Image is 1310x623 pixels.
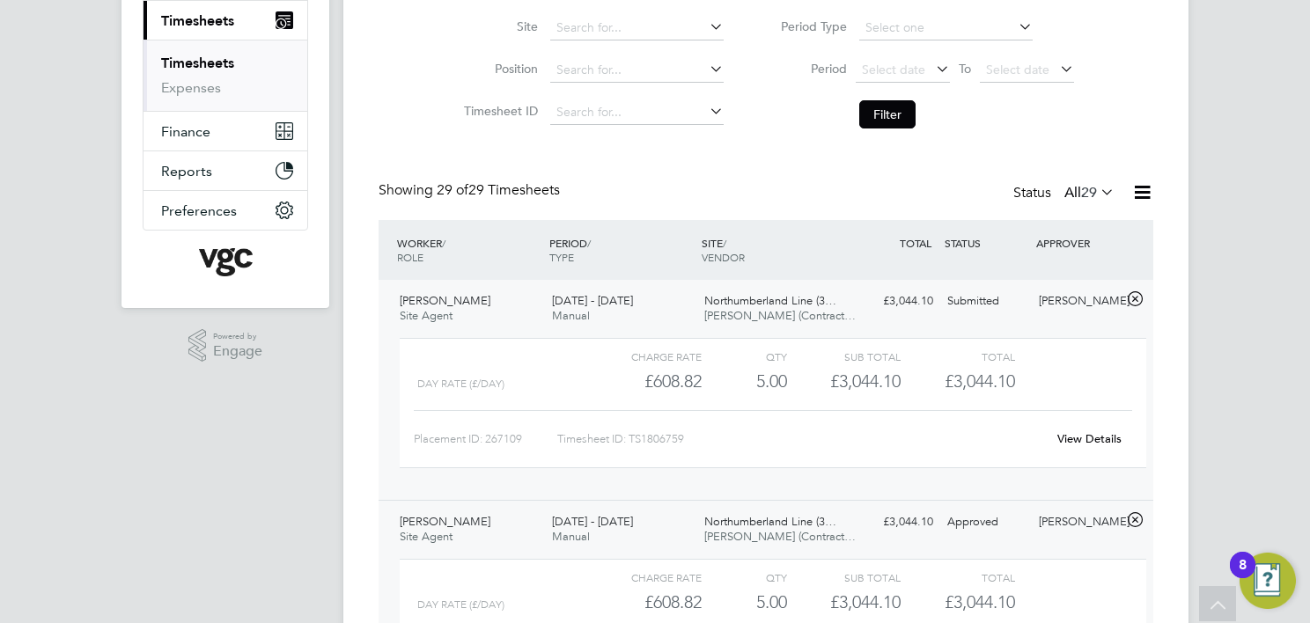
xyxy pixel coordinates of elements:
[1240,553,1296,609] button: Open Resource Center, 8 new notifications
[459,18,538,34] label: Site
[787,588,901,617] div: £3,044.10
[417,598,504,611] span: Day rate (£/day)
[940,287,1032,316] div: Submitted
[588,567,702,588] div: Charge rate
[587,236,591,250] span: /
[986,62,1049,77] span: Select date
[702,346,787,367] div: QTY
[953,57,976,80] span: To
[161,202,237,219] span: Preferences
[1081,184,1097,202] span: 29
[702,367,787,396] div: 5.00
[704,293,836,308] span: Northumberland Line (3…
[400,308,453,323] span: Site Agent
[442,236,445,250] span: /
[545,227,697,273] div: PERIOD
[437,181,468,199] span: 29 of
[849,508,940,537] div: £3,044.10
[161,55,234,71] a: Timesheets
[1032,508,1123,537] div: [PERSON_NAME]
[787,567,901,588] div: Sub Total
[437,181,560,199] span: 29 Timesheets
[144,112,307,150] button: Finance
[393,227,545,273] div: WORKER
[188,329,263,363] a: Powered byEngage
[459,61,538,77] label: Position
[1239,565,1247,588] div: 8
[787,346,901,367] div: Sub Total
[400,529,453,544] span: Site Agent
[143,248,308,276] a: Go to home page
[588,588,702,617] div: £608.82
[459,103,538,119] label: Timesheet ID
[945,370,1015,392] span: £3,044.10
[900,236,931,250] span: TOTAL
[213,329,262,344] span: Powered by
[552,308,590,323] span: Manual
[768,61,847,77] label: Period
[161,123,210,140] span: Finance
[552,529,590,544] span: Manual
[901,346,1014,367] div: Total
[697,227,850,273] div: SITE
[940,227,1032,259] div: STATUS
[549,250,574,264] span: TYPE
[213,344,262,359] span: Engage
[144,40,307,111] div: Timesheets
[414,425,557,453] div: Placement ID: 267109
[400,514,490,529] span: [PERSON_NAME]
[199,248,253,276] img: vgcgroup-logo-retina.png
[702,567,787,588] div: QTY
[1032,287,1123,316] div: [PERSON_NAME]
[552,514,633,529] span: [DATE] - [DATE]
[550,58,724,83] input: Search for...
[588,367,702,396] div: £608.82
[144,151,307,190] button: Reports
[901,567,1014,588] div: Total
[768,18,847,34] label: Period Type
[787,367,901,396] div: £3,044.10
[550,16,724,40] input: Search for...
[1032,227,1123,259] div: APPROVER
[144,1,307,40] button: Timesheets
[702,588,787,617] div: 5.00
[1064,184,1115,202] label: All
[704,529,856,544] span: [PERSON_NAME] (Contract…
[400,293,490,308] span: [PERSON_NAME]
[849,287,940,316] div: £3,044.10
[550,100,724,125] input: Search for...
[702,250,745,264] span: VENDOR
[704,514,836,529] span: Northumberland Line (3…
[161,163,212,180] span: Reports
[161,12,234,29] span: Timesheets
[1013,181,1118,206] div: Status
[588,346,702,367] div: Charge rate
[557,425,1046,453] div: Timesheet ID: TS1806759
[940,508,1032,537] div: Approved
[859,100,916,128] button: Filter
[397,250,423,264] span: ROLE
[552,293,633,308] span: [DATE] - [DATE]
[704,308,856,323] span: [PERSON_NAME] (Contract…
[723,236,726,250] span: /
[862,62,925,77] span: Select date
[144,191,307,230] button: Preferences
[1057,431,1122,446] a: View Details
[417,377,504,390] span: Day rate (£/day)
[859,16,1033,40] input: Select one
[161,79,221,96] a: Expenses
[945,591,1015,612] span: £3,044.10
[379,181,563,200] div: Showing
